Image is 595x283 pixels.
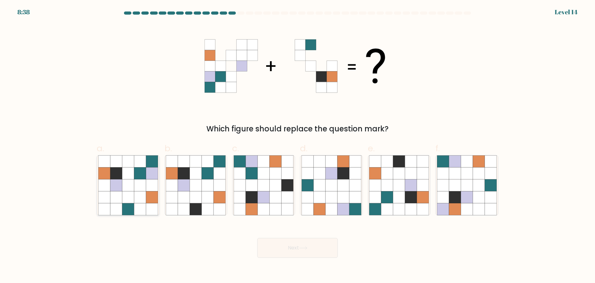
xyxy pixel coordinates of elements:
[257,238,338,258] button: Next
[435,142,440,154] span: f.
[100,123,495,135] div: Which figure should replace the question mark?
[300,142,307,154] span: d.
[232,142,239,154] span: c.
[17,7,30,17] div: 8:38
[368,142,375,154] span: e.
[97,142,104,154] span: a.
[555,7,578,17] div: Level 14
[165,142,172,154] span: b.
